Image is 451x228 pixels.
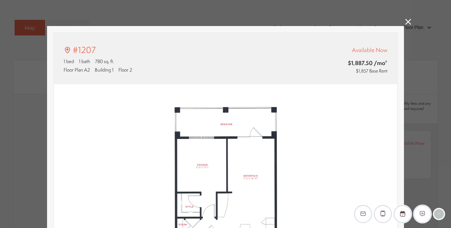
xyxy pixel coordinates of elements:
[118,66,132,73] span: Floor 2
[73,44,96,56] p: #1207
[356,68,387,74] span: $1,857 Base Rent
[352,46,387,54] span: Available Now
[64,66,90,73] span: Floor Plan A2
[311,59,387,67] span: $1,887.50 /mo*
[95,58,114,65] span: 780 sq. ft.
[79,58,90,65] span: 1 bath
[64,58,74,65] span: 1 bed
[95,66,114,73] span: Building 1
